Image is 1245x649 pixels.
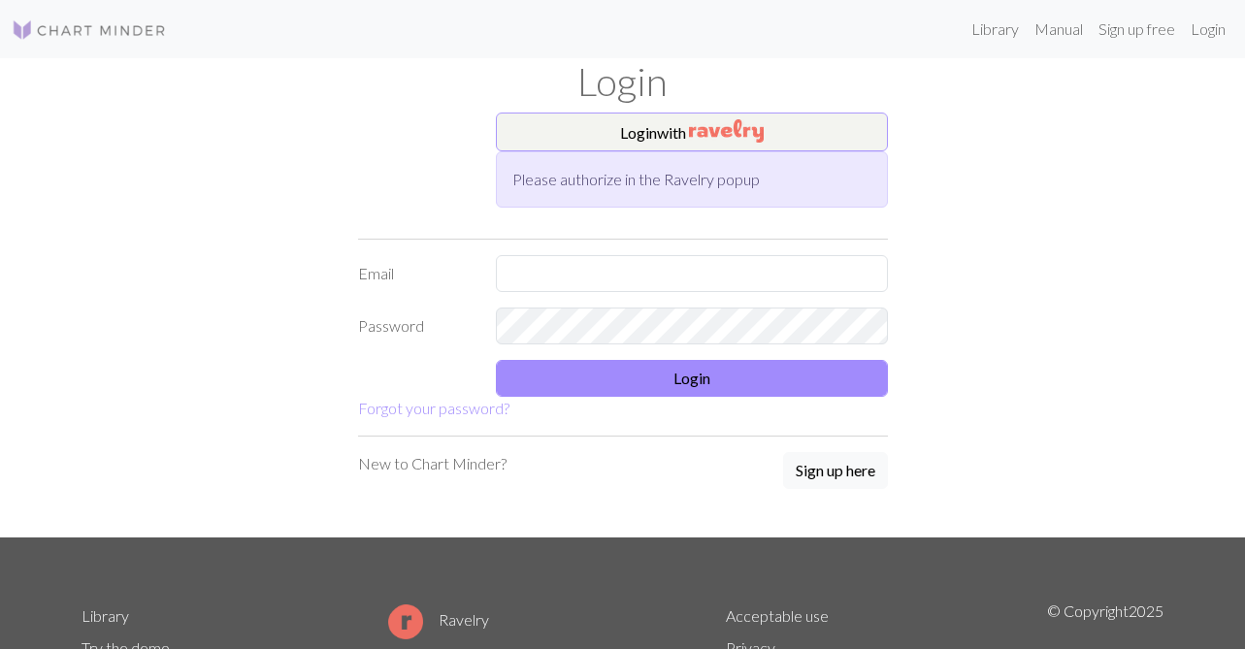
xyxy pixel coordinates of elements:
a: Sign up free [1091,10,1183,49]
button: Sign up here [783,452,888,489]
img: Logo [12,18,167,42]
a: Forgot your password? [358,399,509,417]
a: Library [964,10,1027,49]
a: Login [1183,10,1233,49]
img: Ravelry [689,119,764,143]
div: Please authorize in the Ravelry popup [496,151,888,208]
label: Password [346,308,485,344]
img: Ravelry logo [388,604,423,639]
a: Manual [1027,10,1091,49]
a: Library [82,606,129,625]
h1: Login [70,58,1176,105]
button: Loginwith [496,113,888,151]
label: Email [346,255,485,292]
button: Login [496,360,888,397]
a: Sign up here [783,452,888,491]
p: New to Chart Minder? [358,452,507,475]
a: Acceptable use [726,606,829,625]
a: Ravelry [388,610,489,629]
